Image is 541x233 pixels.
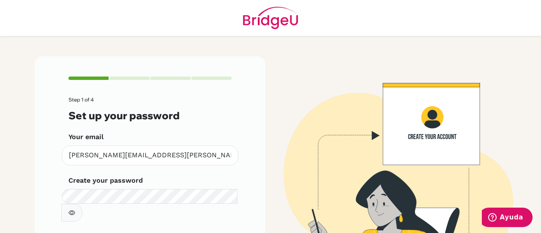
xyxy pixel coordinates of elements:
[68,96,94,103] span: Step 1 of 4
[68,175,143,186] label: Create your password
[482,208,533,229] iframe: Abre un widget desde donde se puede obtener más información
[68,132,104,142] label: Your email
[62,145,238,165] input: Insert your email*
[68,110,232,122] h3: Set up your password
